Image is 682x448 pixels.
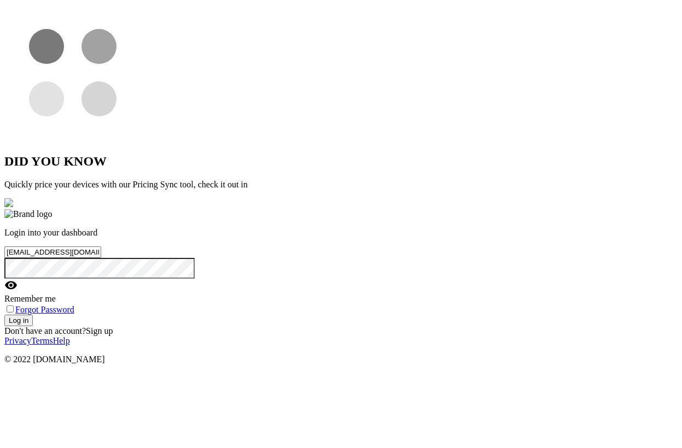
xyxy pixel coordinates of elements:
p: Login into your dashboard [4,228,234,238]
span: visibility [4,279,18,292]
a: Privacy [4,336,31,345]
input: Remember me [7,305,14,313]
div: Remember me [4,294,234,304]
button: Log in [4,315,33,326]
a: Forgot Password [15,305,74,314]
a: Help [53,336,70,345]
a: Sign up [86,326,113,335]
h2: DID YOU KNOW [4,154,678,169]
a: Terms [31,336,53,345]
img: Brand logo [4,209,53,219]
p: Quickly price your devices with our Pricing Sync tool, check it out in [4,180,678,190]
input: Email Address [4,246,101,258]
div: Don't have an account? [4,326,678,336]
img: device-pricing.svg [4,198,13,207]
span: Log in [9,316,28,325]
p: © 2022 [DOMAIN_NAME] [4,355,678,364]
